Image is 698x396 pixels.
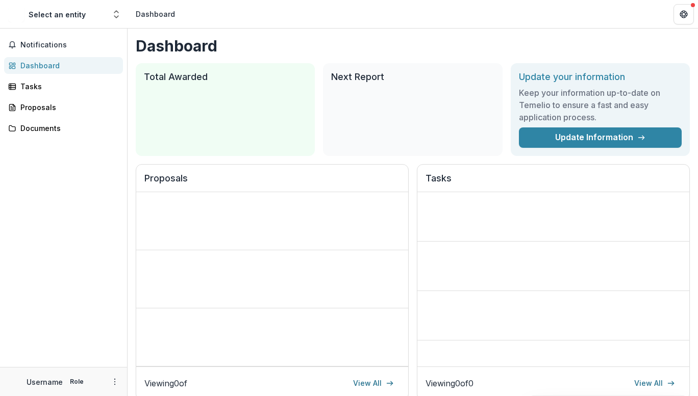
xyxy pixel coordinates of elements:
[519,87,682,123] h3: Keep your information up-to-date on Temelio to ensure a fast and easy application process.
[347,375,400,391] a: View All
[136,37,690,55] h1: Dashboard
[674,4,694,24] button: Get Help
[144,71,307,83] h2: Total Awarded
[144,173,400,192] h2: Proposals
[331,71,494,83] h2: Next Report
[144,377,187,389] p: Viewing 0 of
[109,4,123,24] button: Open entity switcher
[4,57,123,74] a: Dashboard
[4,120,123,137] a: Documents
[519,127,682,148] a: Update Information
[20,81,115,92] div: Tasks
[29,9,86,20] div: Select an entity
[4,78,123,95] a: Tasks
[426,173,681,192] h2: Tasks
[27,377,63,387] p: Username
[20,60,115,71] div: Dashboard
[136,9,175,19] div: Dashboard
[132,7,179,21] nav: breadcrumb
[20,41,119,49] span: Notifications
[628,375,681,391] a: View All
[519,71,682,83] h2: Update your information
[67,377,87,386] p: Role
[4,37,123,53] button: Notifications
[426,377,473,389] p: Viewing 0 of 0
[20,102,115,113] div: Proposals
[109,376,121,388] button: More
[4,99,123,116] a: Proposals
[20,123,115,134] div: Documents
